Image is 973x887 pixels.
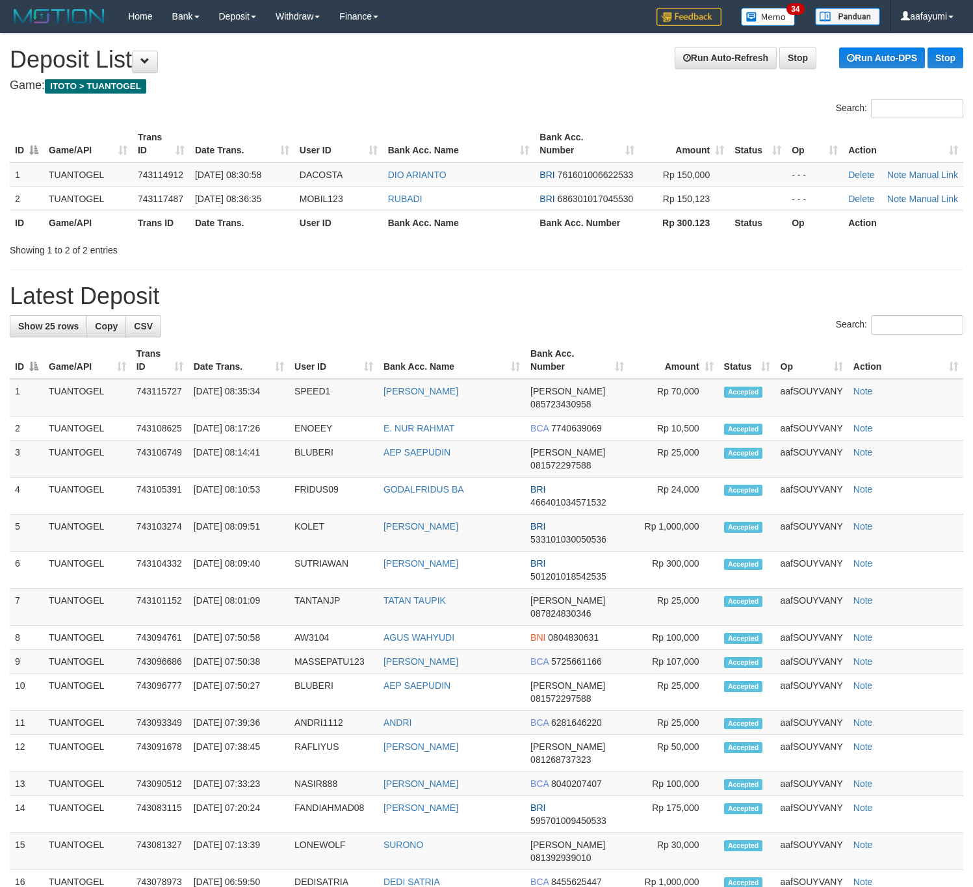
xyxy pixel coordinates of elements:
span: Copy 533101030050536 to clipboard [530,534,606,545]
td: 743106749 [131,441,188,478]
span: Show 25 rows [18,321,79,331]
a: Note [853,680,873,691]
td: aafSOUYVANY [775,515,848,552]
td: [DATE] 07:13:39 [188,833,289,870]
th: Op: activate to sort column ascending [775,342,848,379]
span: BCA [530,717,549,728]
td: TUANTOGEL [44,162,133,187]
span: BNI [530,632,545,643]
input: Search: [871,99,963,118]
span: Accepted [724,596,763,607]
td: Rp 100,000 [629,772,719,796]
span: BCA [530,778,549,789]
td: [DATE] 07:50:27 [188,674,289,711]
span: BRI [530,521,545,532]
a: Note [853,741,873,752]
a: Note [887,194,907,204]
td: 743093349 [131,711,188,735]
img: MOTION_logo.png [10,6,109,26]
a: Note [853,632,873,643]
span: BRI [539,170,554,180]
td: SPEED1 [289,379,378,417]
td: aafSOUYVANY [775,735,848,772]
td: TUANTOGEL [44,833,131,870]
td: 5 [10,515,44,552]
span: BCA [530,656,549,667]
td: 14 [10,796,44,833]
a: TATAN TAUPIK [383,595,446,606]
td: RAFLIYUS [289,735,378,772]
td: LONEWOLF [289,833,378,870]
a: [PERSON_NAME] [383,558,458,569]
a: AGUS WAHYUDI [383,632,454,643]
td: 1 [10,379,44,417]
td: Rp 1,000,000 [629,515,719,552]
td: FANDIAHMAD08 [289,796,378,833]
h4: Game: [10,79,963,92]
span: [PERSON_NAME] [530,680,605,691]
span: Copy 761601006622533 to clipboard [558,170,634,180]
td: 12 [10,735,44,772]
span: BCA [530,423,549,433]
span: Copy 087824830346 to clipboard [530,608,591,619]
span: BRI [530,558,545,569]
td: TUANTOGEL [44,441,131,478]
label: Search: [836,99,963,118]
a: CSV [125,315,161,337]
span: BRI [530,484,545,495]
td: TUANTOGEL [44,478,131,515]
span: ITOTO > TUANTOGEL [45,79,146,94]
td: SUTRIAWAN [289,552,378,589]
span: Accepted [724,779,763,790]
td: 743103274 [131,515,188,552]
td: TUANTOGEL [44,796,131,833]
td: 7 [10,589,44,626]
th: Status: activate to sort column ascending [729,125,786,162]
img: Feedback.jpg [656,8,721,26]
th: User ID [294,211,383,235]
td: aafSOUYVANY [775,796,848,833]
td: Rp 100,000 [629,626,719,650]
td: 2 [10,186,44,211]
td: [DATE] 08:35:34 [188,379,289,417]
a: [PERSON_NAME] [383,386,458,396]
span: 34 [786,3,804,15]
td: aafSOUYVANY [775,478,848,515]
td: 743115727 [131,379,188,417]
span: Accepted [724,657,763,668]
td: ENOEEY [289,417,378,441]
th: Game/API [44,211,133,235]
span: Copy 0804830631 to clipboard [548,632,599,643]
td: BLUBERI [289,441,378,478]
a: Run Auto-DPS [839,47,925,68]
a: Note [853,386,873,396]
td: Rp 25,000 [629,711,719,735]
span: Accepted [724,485,763,496]
a: Note [853,656,873,667]
span: [PERSON_NAME] [530,595,605,606]
span: Copy 595701009450533 to clipboard [530,816,606,826]
td: 11 [10,711,44,735]
span: [PERSON_NAME] [530,447,605,457]
td: 743105391 [131,478,188,515]
span: Accepted [724,424,763,435]
a: Note [853,717,873,728]
span: Copy 7740639069 to clipboard [551,423,602,433]
a: Manual Link [909,194,959,204]
td: 10 [10,674,44,711]
span: Accepted [724,522,763,533]
span: Copy 085723430958 to clipboard [530,399,591,409]
h1: Deposit List [10,47,963,73]
span: Copy 686301017045530 to clipboard [558,194,634,204]
span: Rp 150,123 [663,194,710,204]
img: Button%20Memo.svg [741,8,796,26]
th: Bank Acc. Number: activate to sort column ascending [534,125,640,162]
td: Rp 25,000 [629,589,719,626]
td: aafSOUYVANY [775,674,848,711]
td: Rp 10,500 [629,417,719,441]
span: Copy 8040207407 to clipboard [551,778,602,789]
span: Accepted [724,803,763,814]
th: Trans ID: activate to sort column ascending [131,342,188,379]
span: BRI [539,194,554,204]
td: TUANTOGEL [44,552,131,589]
